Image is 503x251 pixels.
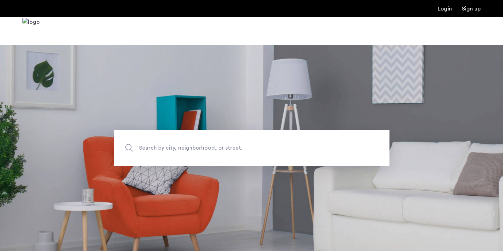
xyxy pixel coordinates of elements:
[22,18,40,44] img: logo
[22,18,40,44] a: Cazamio Logo
[114,130,389,166] input: Apartment Search
[438,6,452,12] a: Login
[462,6,481,12] a: Registration
[139,143,332,153] span: Search by city, neighborhood, or street.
